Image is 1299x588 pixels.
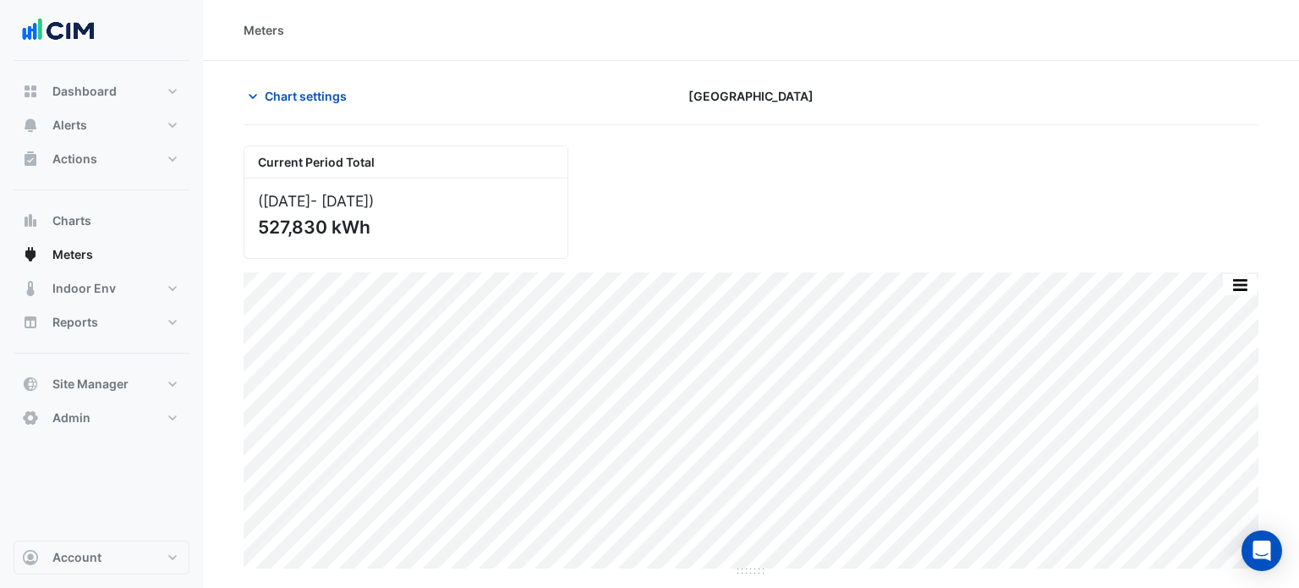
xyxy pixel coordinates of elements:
app-icon: Dashboard [22,83,39,100]
span: - [DATE] [310,192,369,210]
div: 527,830 kWh [258,217,551,238]
button: Account [14,541,189,574]
span: Dashboard [52,83,117,100]
app-icon: Alerts [22,117,39,134]
app-icon: Actions [22,151,39,168]
span: Indoor Env [52,280,116,297]
button: Indoor Env [14,272,189,305]
img: Company Logo [20,14,96,47]
button: Charts [14,204,189,238]
span: Chart settings [265,87,347,105]
app-icon: Reports [22,314,39,331]
div: ([DATE] ) [258,192,554,210]
span: Site Manager [52,376,129,393]
app-icon: Admin [22,409,39,426]
span: Alerts [52,117,87,134]
button: Meters [14,238,189,272]
div: Current Period Total [244,146,567,179]
button: Dashboard [14,74,189,108]
app-icon: Indoor Env [22,280,39,297]
button: Alerts [14,108,189,142]
button: Site Manager [14,367,189,401]
button: Actions [14,142,189,176]
span: Actions [52,151,97,168]
span: Admin [52,409,90,426]
button: Admin [14,401,189,435]
span: Reports [52,314,98,331]
span: Meters [52,246,93,263]
span: [GEOGRAPHIC_DATA] [688,87,814,105]
button: More Options [1223,274,1257,295]
app-icon: Charts [22,212,39,229]
div: Open Intercom Messenger [1241,530,1282,571]
span: Charts [52,212,91,229]
app-icon: Site Manager [22,376,39,393]
button: Chart settings [244,81,358,111]
span: Account [52,549,101,566]
button: Reports [14,305,189,339]
app-icon: Meters [22,246,39,263]
div: Meters [244,21,284,39]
